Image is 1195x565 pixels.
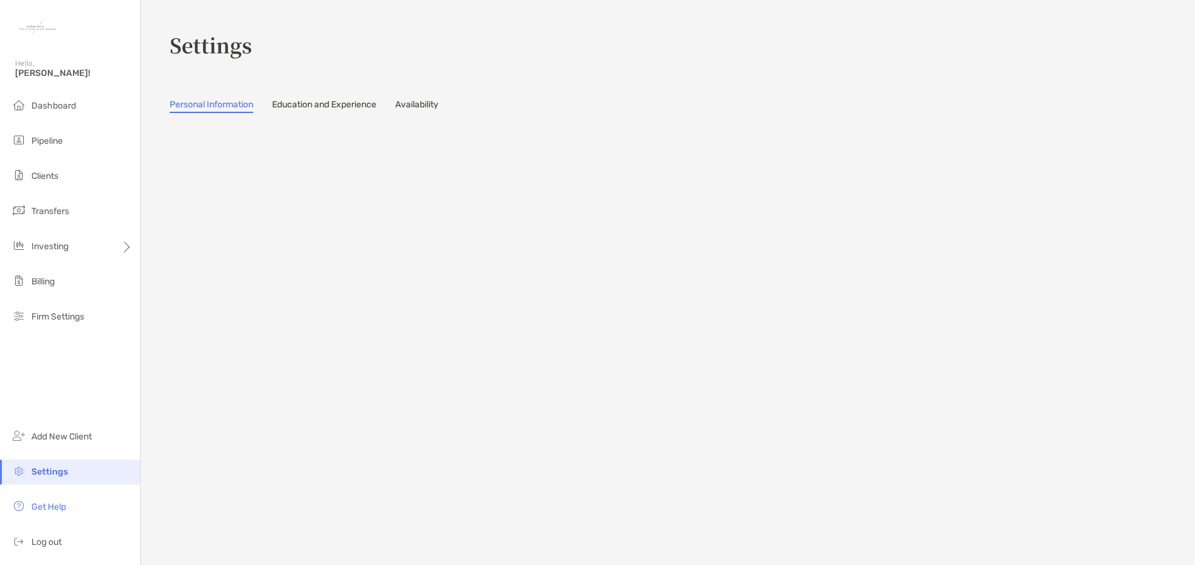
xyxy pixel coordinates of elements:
[31,100,76,111] span: Dashboard
[11,498,26,514] img: get-help icon
[11,203,26,218] img: transfers icon
[31,466,68,477] span: Settings
[31,311,84,322] span: Firm Settings
[11,463,26,478] img: settings icon
[11,168,26,183] img: clients icon
[31,431,92,442] span: Add New Client
[31,206,69,217] span: Transfers
[15,68,133,78] span: [PERSON_NAME]!
[11,238,26,253] img: investing icon
[11,273,26,288] img: billing icon
[15,5,60,50] img: Zoe Logo
[170,30,1180,59] h3: Settings
[11,132,26,148] img: pipeline icon
[170,99,253,113] a: Personal Information
[11,428,26,443] img: add_new_client icon
[272,99,376,113] a: Education and Experience
[31,537,62,547] span: Log out
[31,276,55,287] span: Billing
[31,171,58,181] span: Clients
[11,534,26,549] img: logout icon
[31,136,63,146] span: Pipeline
[11,308,26,323] img: firm-settings icon
[11,97,26,112] img: dashboard icon
[31,502,66,512] span: Get Help
[31,241,68,252] span: Investing
[395,99,439,113] a: Availability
